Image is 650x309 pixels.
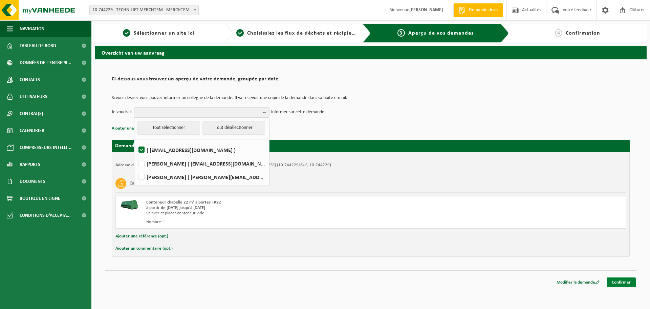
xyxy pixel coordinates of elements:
span: Choisissiez les flux de déchets et récipients [247,31,360,36]
span: 3 [397,29,405,37]
span: 1 [123,29,130,37]
strong: à partir de [DATE] jusqu'à [DATE] [146,206,205,210]
strong: [PERSON_NAME] [409,7,443,13]
span: Données de l'entrepr... [20,54,71,71]
button: Ajouter une référence (opt.) [112,124,165,133]
div: Nombre: 1 [146,219,398,225]
img: HK-XK-22-GN-00.png [119,200,139,210]
span: Rapports [20,156,40,173]
span: Contacts [20,71,40,88]
strong: Adresse de placement: [115,163,158,167]
a: Demande devis [453,3,503,17]
p: Si vous désirez vous pouvez informer un collègue de la demande. Il va recevoir une copie de la de... [112,96,630,100]
a: 2Choisissiez les flux de déchets et récipients [236,29,357,37]
p: informer sur cette demande. [271,107,326,117]
a: Confirmer [607,277,636,287]
button: Tout désélectionner [202,121,265,135]
span: Boutique en ligne [20,190,60,207]
a: 1Sélectionner un site ici [98,29,219,37]
span: Calendrier [20,122,44,139]
p: Je voudrais [112,107,132,117]
span: 2 [236,29,244,37]
span: Aperçu de vos demandes [408,31,474,36]
h2: Ci-dessous vous trouvez un aperçu de votre demande, groupée par date. [112,76,630,85]
span: Tableau de bord [20,37,56,54]
span: Navigation [20,20,44,37]
button: Ajouter un commentaire (opt.) [115,244,173,253]
span: Sélectionner un site ici [134,31,194,36]
span: 10-744229 - TECHNILIFT MERCHTEM - MERCHTEM [90,5,198,15]
strong: Demande pour [DATE] [115,143,166,149]
label: ( [EMAIL_ADDRESS][DOMAIN_NAME] ) [137,145,266,155]
span: Confirmation [566,31,600,36]
span: Documents [20,173,45,190]
label: [PERSON_NAME] ( [EMAIL_ADDRESS][DOMAIN_NAME] ) [137,158,266,169]
span: Conteneur chapelle 22 m³ à portes - K22 [146,200,221,205]
span: Utilisateurs [20,88,47,105]
div: Enlever et placer conteneur vide [146,211,398,216]
span: Compresseurs intelli... [20,139,71,156]
button: Tout sélectionner [137,121,200,135]
button: Ajouter une référence (opt.) [115,232,168,241]
a: Modifier la demande [551,277,605,287]
span: 4 [555,29,562,37]
span: 10-744229 - TECHNILIFT MERCHTEM - MERCHTEM [89,5,199,15]
span: Conditions d'accepta... [20,207,71,224]
span: Demande devis [467,7,500,14]
span: Contrat(s) [20,105,43,122]
label: [PERSON_NAME] ( [PERSON_NAME][EMAIL_ADDRESS][DOMAIN_NAME] ) [137,172,266,182]
h3: Carton et papier, non-conditionné (industriel) [130,178,215,189]
h2: Overzicht van uw aanvraag [95,46,647,59]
